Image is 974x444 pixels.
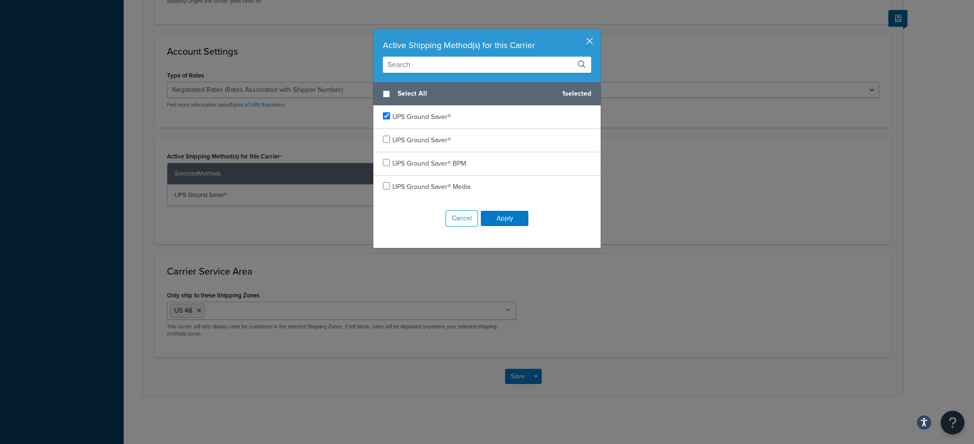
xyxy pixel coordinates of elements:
span: UPS Ground Saver® BPM [392,158,466,168]
div: Active Shipping Method(s) for this Carrier [383,39,591,52]
button: Apply [481,211,528,226]
span: UPS Ground Saver® [392,135,451,145]
span: UPS Ground Saver® Media [392,182,470,192]
span: Select All [398,87,555,100]
button: Cancel [446,210,478,227]
input: Search [383,57,591,73]
span: UPS Ground Saver® [392,112,451,122]
div: 1 selected [373,82,601,106]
